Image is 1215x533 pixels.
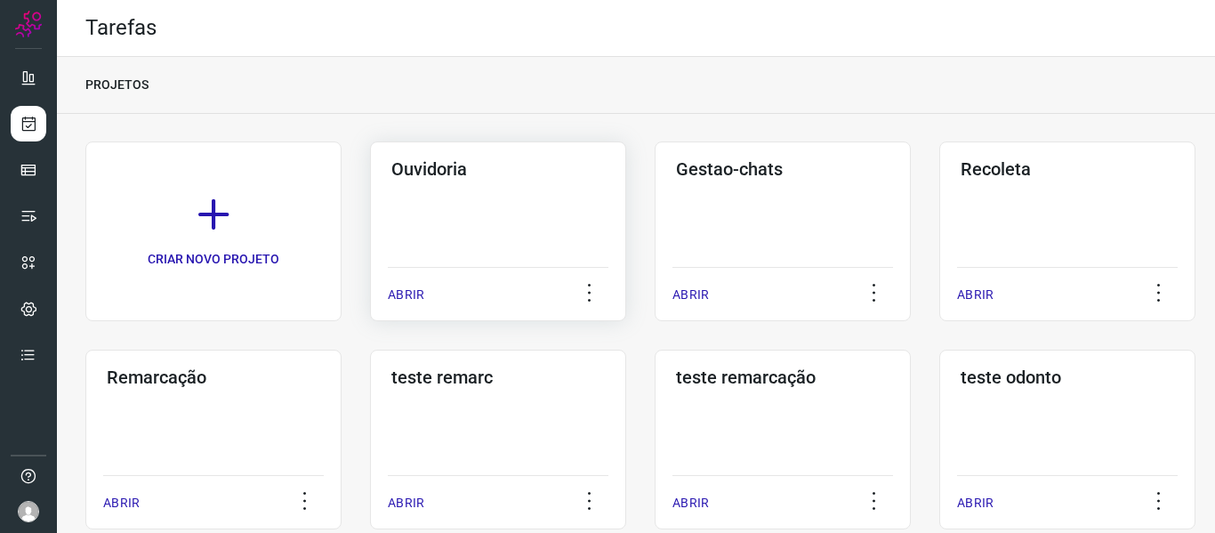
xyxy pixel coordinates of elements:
h3: teste remarcação [676,367,889,388]
img: Logo [15,11,42,37]
h3: Remarcação [107,367,320,388]
p: ABRIR [388,494,424,513]
img: avatar-user-boy.jpg [18,501,39,522]
p: ABRIR [957,494,994,513]
p: ABRIR [957,286,994,304]
h3: teste remarc [391,367,605,388]
p: ABRIR [388,286,424,304]
h2: Tarefas [85,15,157,41]
h3: teste odonto [961,367,1174,388]
p: ABRIR [672,286,709,304]
p: CRIAR NOVO PROJETO [148,250,279,269]
h3: Gestao-chats [676,158,889,180]
p: PROJETOS [85,76,149,94]
h3: Recoleta [961,158,1174,180]
p: ABRIR [103,494,140,513]
h3: Ouvidoria [391,158,605,180]
p: ABRIR [672,494,709,513]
